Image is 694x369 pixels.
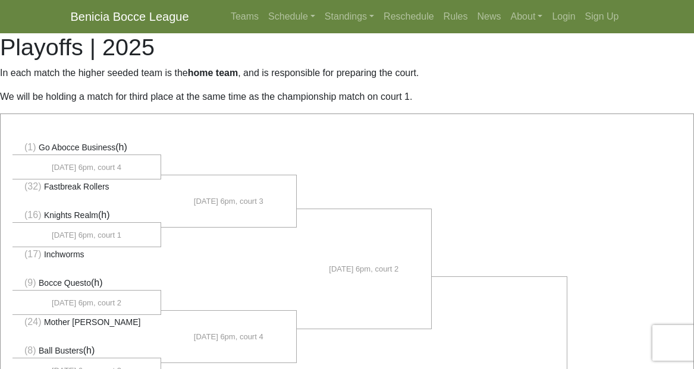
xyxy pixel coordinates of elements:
[12,343,161,358] li: (h)
[24,142,36,152] span: (1)
[24,210,41,220] span: (16)
[329,263,398,275] span: [DATE] 6pm, court 2
[12,140,161,155] li: (h)
[12,276,161,291] li: (h)
[24,317,41,327] span: (24)
[506,5,548,29] a: About
[263,5,320,29] a: Schedule
[24,249,41,259] span: (17)
[24,181,41,191] span: (32)
[44,317,141,327] span: Mother [PERSON_NAME]
[194,195,263,207] span: [DATE] 6pm, court 3
[379,5,439,29] a: Reschedule
[52,229,121,241] span: [DATE] 6pm, court 1
[24,277,36,288] span: (9)
[439,5,473,29] a: Rules
[44,210,98,220] span: Knights Realm
[52,297,121,309] span: [DATE] 6pm, court 2
[39,346,83,355] span: Ball Busters
[194,331,263,343] span: [DATE] 6pm, court 4
[44,250,84,259] span: Inchworms
[547,5,580,29] a: Login
[320,5,379,29] a: Standings
[24,345,36,355] span: (8)
[39,143,115,152] span: Go Abocce Business
[580,5,624,29] a: Sign Up
[226,5,263,29] a: Teams
[44,182,109,191] span: Fastbreak Rollers
[188,68,238,78] strong: home team
[39,278,91,288] span: Bocce Questo
[473,5,506,29] a: News
[71,5,189,29] a: Benicia Bocce League
[12,208,161,223] li: (h)
[52,162,121,174] span: [DATE] 6pm, court 4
